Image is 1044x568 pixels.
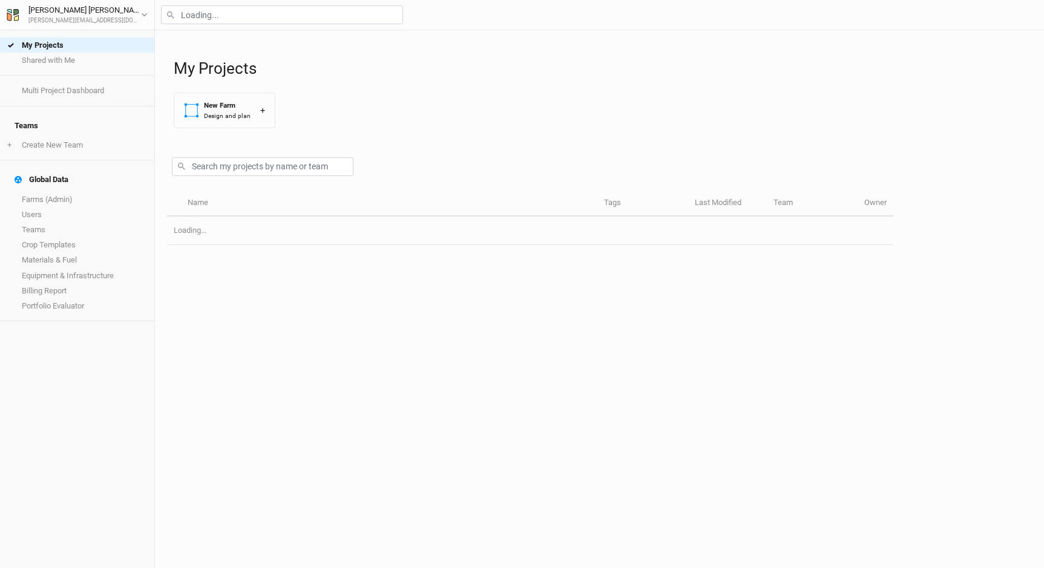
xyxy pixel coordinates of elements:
[174,59,1032,78] h1: My Projects
[767,191,858,217] th: Team
[260,104,265,117] div: +
[172,157,353,176] input: Search my projects by name or team
[6,4,148,25] button: [PERSON_NAME] [PERSON_NAME][PERSON_NAME][EMAIL_ADDRESS][DOMAIN_NAME]
[28,16,141,25] div: [PERSON_NAME][EMAIL_ADDRESS][DOMAIN_NAME]
[167,217,893,245] td: Loading...
[161,5,403,24] input: Loading...
[688,191,767,217] th: Last Modified
[180,191,597,217] th: Name
[28,4,141,16] div: [PERSON_NAME] [PERSON_NAME]
[858,191,893,217] th: Owner
[15,175,68,184] div: Global Data
[7,140,11,150] span: +
[174,93,275,128] button: New FarmDesign and plan+
[597,191,688,217] th: Tags
[7,114,147,138] h4: Teams
[204,100,251,111] div: New Farm
[204,111,251,120] div: Design and plan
